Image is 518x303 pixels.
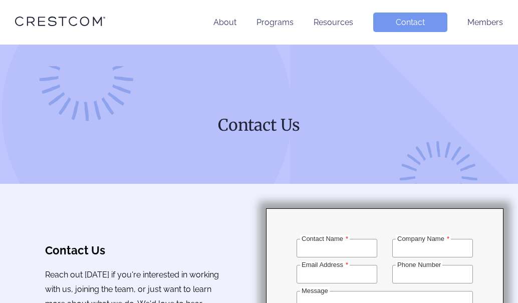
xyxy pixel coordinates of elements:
label: Company Name [396,235,451,242]
h1: Contact Us [68,115,451,136]
a: Resources [314,18,353,27]
a: Contact [373,13,447,32]
label: Message [300,287,330,294]
label: Contact Name [300,235,350,242]
label: Email Address [300,261,350,268]
a: About [213,18,236,27]
h3: Contact Us [45,244,221,257]
label: Phone Number [396,261,442,268]
a: Programs [256,18,294,27]
a: Members [467,18,503,27]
